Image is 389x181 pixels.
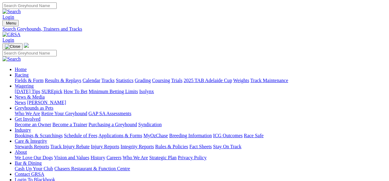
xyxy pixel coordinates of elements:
a: Track Maintenance [250,78,288,83]
div: Industry [15,133,387,138]
a: 2025 TAB Adelaide Cup [184,78,232,83]
a: Become an Owner [15,122,51,127]
a: Industry [15,127,31,133]
img: logo-grsa-white.png [24,43,29,48]
a: Greyhounds as Pets [15,105,53,111]
a: Strategic Plan [149,155,177,160]
a: Results & Replays [45,78,81,83]
a: Home [15,67,27,72]
a: Racing [15,72,29,77]
div: About [15,155,387,160]
div: Care & Integrity [15,144,387,149]
a: [PERSON_NAME] [27,100,66,105]
a: Weights [233,78,249,83]
a: Applications & Forms [98,133,142,138]
a: Contact GRSA [15,172,44,177]
a: Vision and Values [54,155,89,160]
img: Close [5,44,20,49]
span: Menu [6,21,16,25]
a: MyOzChase [143,133,168,138]
a: Calendar [82,78,100,83]
a: Login [2,14,14,20]
button: Toggle navigation [2,20,19,26]
div: Bar & Dining [15,166,387,172]
a: We Love Our Dogs [15,155,53,160]
a: Careers [106,155,121,160]
button: Toggle navigation [2,43,23,50]
a: Grading [135,78,151,83]
a: Care & Integrity [15,138,47,144]
a: Isolynx [139,89,154,94]
a: Who We Are [123,155,148,160]
a: Tracks [101,78,115,83]
a: Syndication [138,122,162,127]
a: Race Safe [244,133,263,138]
a: Retire Your Greyhound [41,111,87,116]
a: Login [2,37,14,43]
a: Become a Trainer [52,122,87,127]
a: Schedule of Fees [64,133,97,138]
a: History [90,155,105,160]
img: Search [2,56,21,62]
a: Integrity Reports [120,144,154,149]
a: Stay On Track [213,144,241,149]
img: Search [2,9,21,14]
a: Breeding Information [169,133,212,138]
a: Coursing [152,78,170,83]
a: Statistics [116,78,134,83]
a: About [15,149,27,155]
a: Chasers Restaurant & Function Centre [54,166,130,171]
a: Fields & Form [15,78,44,83]
a: Bookings & Scratchings [15,133,63,138]
a: Minimum Betting Limits [89,89,138,94]
a: Wagering [15,83,34,89]
img: GRSA [2,32,21,37]
a: ICG Outcomes [213,133,242,138]
a: News [15,100,26,105]
div: Racing [15,78,387,83]
a: Who We Are [15,111,40,116]
input: Search [2,2,57,9]
a: SUREpick [41,89,62,94]
a: Get Involved [15,116,40,122]
div: Greyhounds as Pets [15,111,387,116]
div: News & Media [15,100,387,105]
a: Rules & Policies [155,144,188,149]
a: [DATE] Tips [15,89,40,94]
div: Wagering [15,89,387,94]
a: GAP SA Assessments [89,111,132,116]
a: Bar & Dining [15,160,42,166]
div: Get Involved [15,122,387,127]
a: Trials [171,78,182,83]
a: Stewards Reports [15,144,49,149]
a: Search Greyhounds, Trainers and Tracks [2,26,387,32]
input: Search [2,50,57,56]
a: Injury Reports [91,144,119,149]
a: Track Injury Rebate [50,144,90,149]
a: Purchasing a Greyhound [89,122,137,127]
a: Fact Sheets [189,144,212,149]
a: News & Media [15,94,45,100]
a: How To Bet [64,89,88,94]
a: Privacy Policy [178,155,207,160]
a: Cash Up Your Club [15,166,53,171]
